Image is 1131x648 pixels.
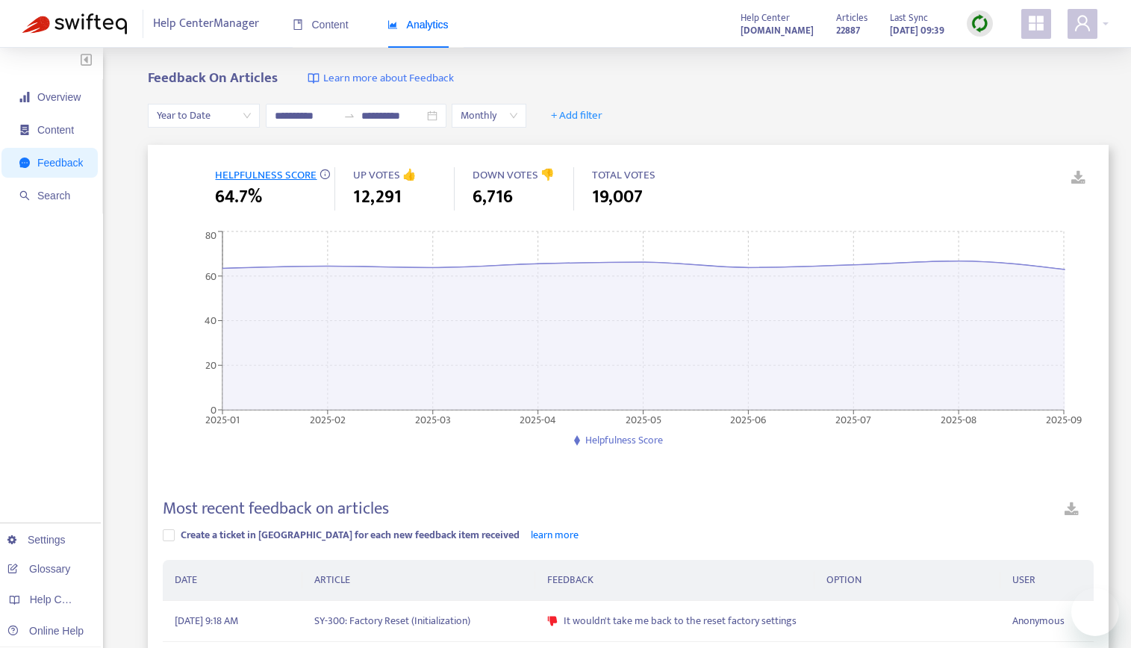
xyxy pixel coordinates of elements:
[37,157,83,169] span: Feedback
[387,19,449,31] span: Analytics
[535,560,814,601] th: FEEDBACK
[343,110,355,122] span: swap-right
[731,411,767,428] tspan: 2025-06
[293,19,303,30] span: book
[308,70,454,87] a: Learn more about Feedback
[205,312,216,329] tspan: 40
[387,19,398,30] span: area-chart
[1027,14,1045,32] span: appstore
[19,92,30,102] span: signal
[626,411,661,428] tspan: 2025-05
[1071,588,1119,636] iframe: メッセージングウィンドウの起動ボタン、進行中の会話
[153,10,259,38] span: Help Center Manager
[415,411,451,428] tspan: 2025-03
[547,616,558,626] span: dislike
[7,625,84,637] a: Online Help
[941,411,977,428] tspan: 2025-08
[540,104,614,128] button: + Add filter
[473,184,513,211] span: 6,716
[293,19,349,31] span: Content
[205,267,216,284] tspan: 60
[1012,613,1065,629] span: Anonymous
[37,190,70,202] span: Search
[310,411,346,428] tspan: 2025-02
[19,190,30,201] span: search
[890,22,944,39] strong: [DATE] 09:39
[163,499,389,519] h4: Most recent feedback on articles
[302,560,535,601] th: ARTICLE
[19,125,30,135] span: container
[163,560,302,601] th: DATE
[308,72,320,84] img: image-link
[741,10,790,26] span: Help Center
[564,613,797,629] span: It wouldn't take me back to the reset factory settings
[343,110,355,122] span: to
[836,411,872,428] tspan: 2025-07
[520,411,557,428] tspan: 2025-04
[175,613,238,629] span: [DATE] 9:18 AM
[7,534,66,546] a: Settings
[836,22,860,39] strong: 22887
[551,107,602,125] span: + Add filter
[211,401,216,418] tspan: 0
[302,601,535,642] td: SY-300: Factory Reset (Initialization)
[323,70,454,87] span: Learn more about Feedback
[592,166,655,184] span: TOTAL VOTES
[37,124,74,136] span: Content
[205,411,240,428] tspan: 2025-01
[1046,411,1082,428] tspan: 2025-09
[814,560,1000,601] th: OPTION
[19,158,30,168] span: message
[22,13,127,34] img: Swifteq
[1000,560,1094,601] th: USER
[585,432,663,449] span: Helpfulness Score
[970,14,989,33] img: sync.dc5367851b00ba804db3.png
[215,166,317,184] span: HELPFULNESS SCORE
[461,105,517,127] span: Monthly
[205,357,216,374] tspan: 20
[215,184,262,211] span: 64.7%
[531,526,579,543] a: learn more
[836,10,867,26] span: Articles
[1074,14,1091,32] span: user
[37,91,81,103] span: Overview
[592,184,643,211] span: 19,007
[353,166,417,184] span: UP VOTES 👍
[473,166,555,184] span: DOWN VOTES 👎
[741,22,814,39] a: [DOMAIN_NAME]
[30,594,91,605] span: Help Centers
[205,227,216,244] tspan: 80
[181,526,520,543] span: Create a ticket in [GEOGRAPHIC_DATA] for each new feedback item received
[890,10,928,26] span: Last Sync
[353,184,402,211] span: 12,291
[7,563,70,575] a: Glossary
[157,105,251,127] span: Year to Date
[148,66,278,90] b: Feedback On Articles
